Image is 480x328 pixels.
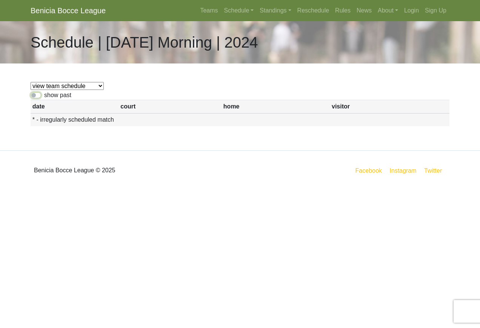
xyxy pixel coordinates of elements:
a: Facebook [354,166,383,175]
label: show past [44,91,71,100]
div: Benicia Bocce League © 2025 [25,157,240,184]
a: Teams [197,3,221,18]
a: News [354,3,375,18]
a: Sign Up [422,3,449,18]
h1: Schedule | [DATE] Morning | 2024 [31,33,258,51]
th: date [31,100,119,113]
a: Schedule [221,3,257,18]
th: court [119,100,222,113]
a: Twitter [423,166,448,175]
a: Instagram [388,166,418,175]
th: visitor [330,100,449,113]
a: Reschedule [294,3,332,18]
a: Benicia Bocce League [31,3,106,18]
a: Login [401,3,422,18]
a: Rules [332,3,354,18]
th: * - irregularly scheduled match [31,113,449,127]
th: home [222,100,330,113]
a: Standings [257,3,294,18]
a: About [375,3,401,18]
